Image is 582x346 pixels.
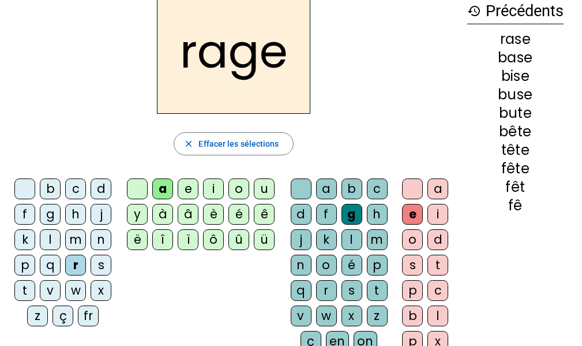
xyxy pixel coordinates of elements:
[367,280,388,301] div: t
[291,280,311,301] div: q
[291,229,311,250] div: j
[467,69,564,83] div: bise
[91,280,111,301] div: x
[91,229,111,250] div: n
[183,139,194,149] mat-icon: close
[467,162,564,176] div: fête
[91,178,111,199] div: d
[341,306,362,326] div: x
[402,229,423,250] div: o
[40,178,61,199] div: b
[367,178,388,199] div: c
[402,280,423,301] div: p
[14,255,35,276] div: p
[91,204,111,225] div: j
[203,204,224,225] div: è
[178,178,198,199] div: e
[316,280,337,301] div: r
[427,204,448,225] div: i
[427,306,448,326] div: l
[341,229,362,250] div: l
[228,204,249,225] div: é
[467,88,564,102] div: buse
[254,229,275,250] div: ü
[178,204,198,225] div: â
[127,229,148,250] div: ë
[427,229,448,250] div: d
[316,178,337,199] div: a
[14,280,35,301] div: t
[291,255,311,276] div: n
[65,204,86,225] div: h
[40,204,61,225] div: g
[65,229,86,250] div: m
[367,255,388,276] div: p
[254,178,275,199] div: u
[467,125,564,139] div: bête
[78,306,99,326] div: fr
[341,280,362,301] div: s
[178,229,198,250] div: ï
[427,255,448,276] div: t
[228,229,249,250] div: û
[467,143,564,157] div: tête
[316,204,337,225] div: f
[402,306,423,326] div: b
[402,255,423,276] div: s
[203,178,224,199] div: i
[291,204,311,225] div: d
[52,306,73,326] div: ç
[367,204,388,225] div: h
[341,255,362,276] div: é
[40,280,61,301] div: v
[254,204,275,225] div: ê
[152,229,173,250] div: î
[341,204,362,225] div: g
[203,229,224,250] div: ô
[228,178,249,199] div: o
[14,229,35,250] div: k
[367,306,388,326] div: z
[127,204,148,225] div: y
[291,306,311,326] div: v
[367,229,388,250] div: m
[341,178,362,199] div: b
[467,51,564,65] div: base
[27,306,48,326] div: z
[65,280,86,301] div: w
[427,280,448,301] div: c
[427,178,448,199] div: a
[91,255,111,276] div: s
[316,255,337,276] div: o
[65,255,86,276] div: r
[316,306,337,326] div: w
[467,4,481,18] mat-icon: history
[152,178,173,199] div: a
[40,229,61,250] div: l
[402,204,423,225] div: e
[467,32,564,46] div: rase
[152,204,173,225] div: à
[467,199,564,213] div: fê
[14,204,35,225] div: f
[198,137,279,151] span: Effacer les sélections
[174,132,293,155] button: Effacer les sélections
[40,255,61,276] div: q
[467,180,564,194] div: fêt
[467,106,564,120] div: bute
[65,178,86,199] div: c
[316,229,337,250] div: k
